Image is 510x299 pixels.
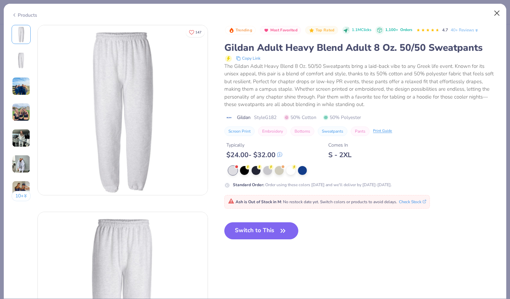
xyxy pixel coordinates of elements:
[305,26,338,35] button: Badge Button
[236,28,252,32] span: Trending
[316,28,335,32] span: Top Rated
[323,114,361,121] span: 50% Polyester
[451,27,479,33] a: 40+ Reviews
[13,52,29,69] img: Back
[38,25,208,195] img: Front
[254,114,276,121] span: Style G182
[195,31,201,34] span: 147
[228,199,397,205] span: : No restock date yet. Switch colors or products to avoid delays.
[385,27,412,33] div: 1,100+
[224,62,498,108] div: The Gildan Adult Heavy Blend 8 Oz. 50/50 Sweatpants bring a laid-back vibe to any Greek life even...
[328,141,351,149] div: Comes In
[442,27,448,33] span: 4.7
[373,128,392,134] div: Print Guide
[258,126,287,136] button: Embroidery
[229,28,234,33] img: Trending sort
[12,181,30,199] img: User generated content
[12,191,31,201] button: 10+
[233,182,392,188] div: Order using these colors [DATE] and we'll deliver by [DATE]-[DATE].
[225,26,256,35] button: Badge Button
[270,28,298,32] span: Most Favorited
[186,27,205,37] button: Like
[234,54,262,62] button: copy to clipboard
[12,77,30,95] img: User generated content
[237,114,251,121] span: Gildan
[226,151,282,159] div: $ 24.00 - $ 32.00
[290,126,314,136] button: Bottoms
[233,182,264,188] strong: Standard Order :
[309,28,314,33] img: Top Rated sort
[260,26,301,35] button: Badge Button
[351,126,370,136] button: Pants
[328,151,351,159] div: S - 2XL
[12,103,30,121] img: User generated content
[264,28,269,33] img: Most Favorited sort
[399,199,426,205] button: Check Stock
[224,222,298,239] button: Switch to This
[13,26,29,43] img: Front
[224,41,498,54] div: Gildan Adult Heavy Blend Adult 8 Oz. 50/50 Sweatpants
[226,141,282,149] div: Typically
[224,126,255,136] button: Screen Print
[491,7,504,20] button: Close
[12,155,30,173] img: User generated content
[12,129,30,147] img: User generated content
[318,126,347,136] button: Sweatpants
[352,27,371,33] span: 1.1M Clicks
[400,27,412,32] span: Orders
[284,114,316,121] span: 50% Cotton
[224,115,234,120] img: brand logo
[416,25,439,36] div: 4.7 Stars
[236,199,281,205] strong: Ash is Out of Stock in M
[12,12,37,19] div: Products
